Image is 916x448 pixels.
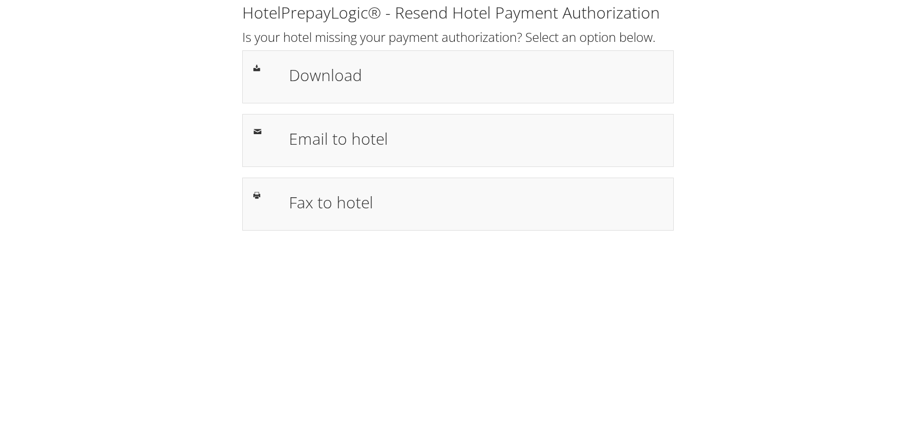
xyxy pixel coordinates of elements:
[242,28,674,46] h2: Is your hotel missing your payment authorization? Select an option below.
[289,63,663,87] h1: Download
[242,2,674,24] h1: HotelPrepayLogic® - Resend Hotel Payment Authorization
[289,190,663,214] h1: Fax to hotel
[242,50,674,103] a: Download
[242,178,674,231] a: Fax to hotel
[242,114,674,167] a: Email to hotel
[289,127,663,151] h1: Email to hotel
